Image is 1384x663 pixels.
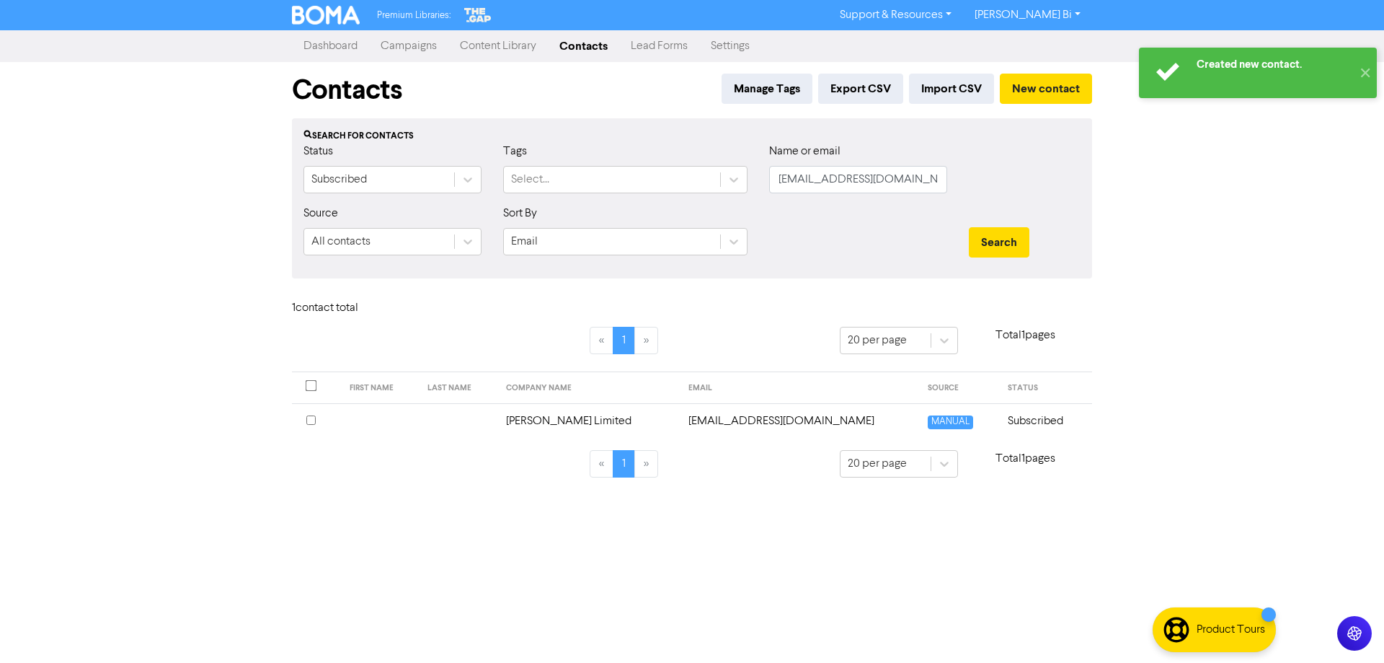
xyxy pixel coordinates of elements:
[909,74,994,104] button: Import CSV
[963,4,1092,27] a: [PERSON_NAME] Bi
[303,143,333,160] label: Status
[928,416,973,429] span: MANUAL
[369,32,448,61] a: Campaigns
[919,372,999,404] th: SOURCE
[503,143,527,160] label: Tags
[497,372,680,404] th: COMPANY NAME
[548,32,619,61] a: Contacts
[292,74,402,107] h1: Contacts
[448,32,548,61] a: Content Library
[818,74,903,104] button: Export CSV
[958,327,1092,344] p: Total 1 pages
[292,6,360,25] img: BOMA Logo
[292,32,369,61] a: Dashboard
[462,6,494,25] img: The Gap
[999,372,1092,404] th: STATUS
[969,227,1029,258] button: Search
[828,4,963,27] a: Support & Resources
[311,233,371,250] div: All contacts
[292,302,407,315] h6: 1 contact total
[311,171,367,188] div: Subscribed
[848,332,907,349] div: 20 per page
[722,74,812,104] button: Manage Tags
[341,372,420,404] th: FIRST NAME
[613,450,635,478] a: Page 1 is your current page
[1312,594,1384,663] iframe: Chat Widget
[1197,57,1352,72] div: Created new contact.
[511,233,538,250] div: Email
[999,403,1092,439] td: Subscribed
[613,327,635,354] a: Page 1 is your current page
[619,32,699,61] a: Lead Forms
[377,11,451,20] span: Premium Libraries:
[680,403,919,439] td: di@employmentlaw.co.nz
[699,32,761,61] a: Settings
[1000,74,1092,104] button: New contact
[303,130,1081,143] div: Search for contacts
[848,455,907,473] div: 20 per page
[497,403,680,439] td: [PERSON_NAME] Limited
[511,171,549,188] div: Select...
[419,372,497,404] th: LAST NAME
[303,205,338,222] label: Source
[503,205,537,222] label: Sort By
[680,372,919,404] th: EMAIL
[769,143,840,160] label: Name or email
[958,450,1092,467] p: Total 1 pages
